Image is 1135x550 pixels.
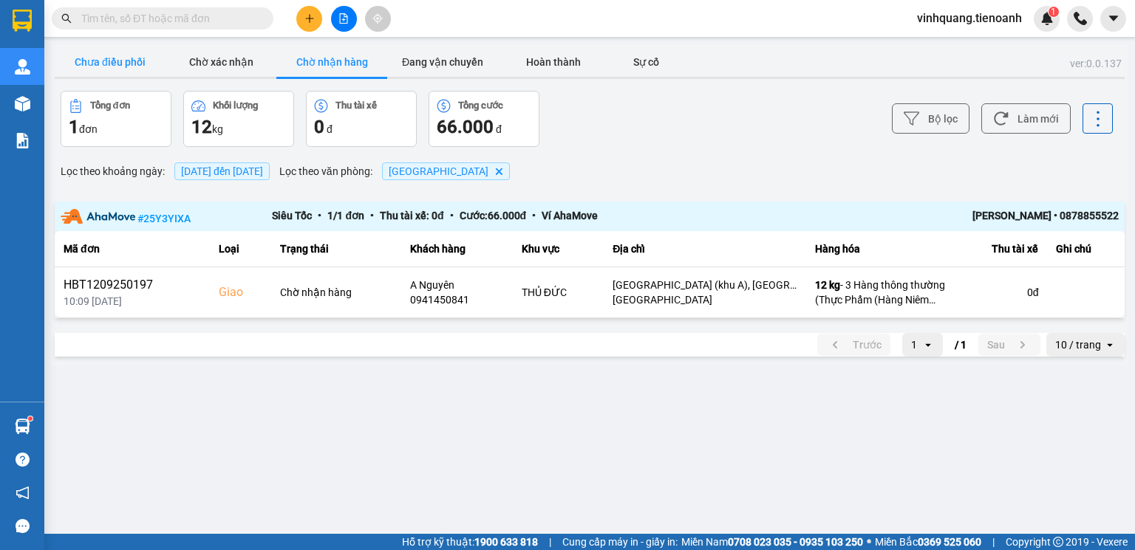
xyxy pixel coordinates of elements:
[681,534,863,550] span: Miền Nam
[978,334,1040,356] button: next page. current page 1 / 1
[81,10,256,27] input: Tìm tên, số ĐT hoặc mã đơn
[15,419,30,434] img: warehouse-icon
[401,231,513,267] th: Khách hàng
[875,534,981,550] span: Miền Bắc
[522,285,596,300] div: THỦ ĐỨC
[1100,6,1126,32] button: caret-down
[272,207,907,226] div: Siêu Tốc 1 / 1 đơn Thu tài xế: 0 đ Cước: 66.000 đ Ví AhaMove
[728,536,863,548] strong: 0708 023 035 - 0935 103 250
[55,231,210,267] th: Mã đơn
[474,536,538,548] strong: 1900 633 818
[338,13,349,24] span: file-add
[16,453,30,467] span: question-circle
[549,534,551,550] span: |
[1053,537,1063,547] span: copyright
[1040,12,1054,25] img: icon-new-feature
[314,115,409,139] div: đ
[1104,339,1116,351] svg: open
[867,539,871,545] span: ⚪️
[1049,7,1059,17] sup: 1
[16,486,30,500] span: notification
[191,117,212,137] span: 12
[372,13,383,24] span: aim
[364,210,380,221] span: •
[992,534,995,550] span: |
[815,278,945,307] div: - 3 Hàng thông thường (Thực Phẩm (Hàng Niêm Phong))
[892,103,969,134] button: Bộ lọc
[389,165,488,177] span: Thủ Đức
[61,13,72,24] span: search
[922,339,934,351] svg: open
[28,416,33,421] sup: 1
[806,231,954,267] th: Hàng hóa
[1107,12,1120,25] span: caret-down
[64,276,201,294] div: HBT1209250197
[64,294,201,309] div: 10:09 [DATE]
[815,279,840,291] span: 12 kg
[1102,337,1104,352] input: Selected 10 / trang.
[494,167,503,176] svg: Delete
[911,337,917,352] div: 1
[13,10,32,32] img: logo-vxr
[271,231,401,267] th: Trạng thái
[905,9,1034,27] span: vinhquang.tienoanh
[1047,231,1125,267] th: Ghi chú
[918,536,981,548] strong: 0369 525 060
[166,47,276,77] button: Chờ xác nhận
[16,519,30,533] span: message
[410,292,504,307] div: 0941450841
[55,47,166,77] button: Chưa điều phối
[174,162,270,180] span: [DATE] đến [DATE]
[181,165,263,177] span: 13/09/2025 đến 13/09/2025
[444,210,460,221] span: •
[279,163,372,179] span: Lọc theo văn phòng :
[387,47,498,77] button: Đang vận chuyển
[219,283,262,301] div: Giao
[604,231,806,267] th: Địa chỉ
[562,534,678,550] span: Cung cấp máy in - giấy in:
[61,163,165,179] span: Lọc theo khoảng ngày :
[955,336,967,354] span: / 1
[613,292,797,307] div: [GEOGRAPHIC_DATA]
[213,100,258,111] div: Khối lượng
[613,278,797,292] div: [GEOGRAPHIC_DATA] (khu A), [GEOGRAPHIC_DATA], [GEOGRAPHIC_DATA], [GEOGRAPHIC_DATA], [GEOGRAPHIC_D...
[410,278,504,292] div: A Nguyên
[280,285,392,300] div: Chờ nhận hàng
[191,115,286,139] div: kg
[513,231,604,267] th: Khu vực
[365,6,391,32] button: aim
[183,91,294,147] button: Khối lượng12kg
[276,47,387,77] button: Chờ nhận hàng
[981,103,1071,134] button: Làm mới
[15,96,30,111] img: warehouse-icon
[526,210,542,221] span: •
[437,117,494,137] span: 66.000
[402,534,538,550] span: Hỗ trợ kỹ thuật:
[963,285,1038,300] div: 0 đ
[314,117,324,137] span: 0
[429,91,539,147] button: Tổng cước66.000 đ
[817,334,890,356] button: previous page. current page 1 / 1
[210,231,271,267] th: Loại
[304,13,315,24] span: plus
[1051,7,1056,17] span: 1
[296,6,322,32] button: plus
[382,162,510,180] span: Thủ Đức, close by backspace
[1074,12,1087,25] img: phone-icon
[458,100,503,111] div: Tổng cước
[69,117,79,137] span: 1
[331,6,357,32] button: file-add
[437,115,531,139] div: đ
[312,210,327,221] span: •
[963,240,1038,258] div: Thu tài xế
[15,59,30,75] img: warehouse-icon
[335,100,377,111] div: Thu tài xế
[61,91,171,147] button: Tổng đơn1đơn
[498,47,609,77] button: Hoàn thành
[609,47,683,77] button: Sự cố
[306,91,417,147] button: Thu tài xế0 đ
[1055,337,1101,352] div: 10 / trang
[137,212,191,224] span: # 25Y3YIXA
[907,207,1119,226] div: [PERSON_NAME] • 0878855522
[15,133,30,148] img: solution-icon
